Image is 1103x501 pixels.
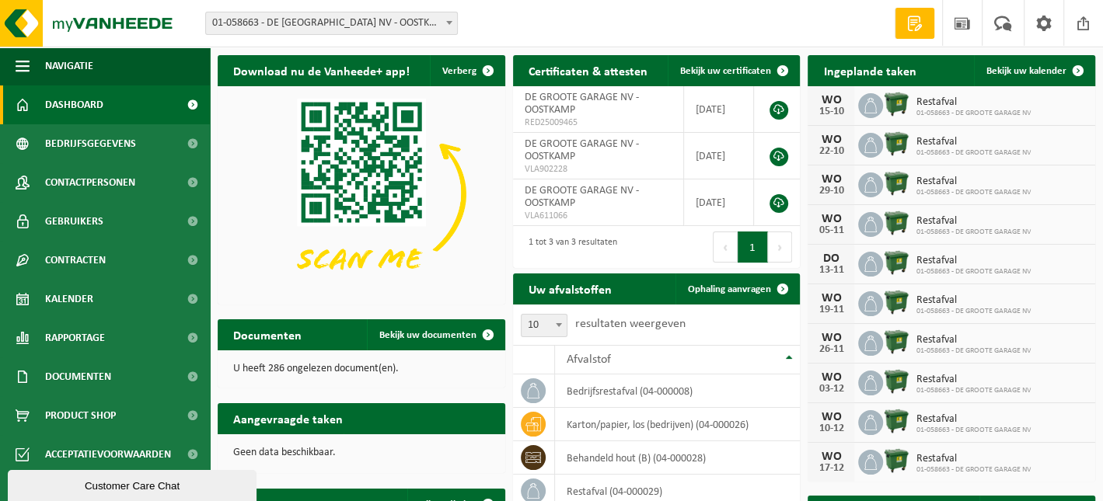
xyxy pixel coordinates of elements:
[815,423,846,434] div: 10-12
[567,353,611,366] span: Afvalstof
[808,55,931,85] h2: Ingeplande taken
[815,225,846,236] div: 05-11
[815,252,846,265] div: DO
[815,371,846,384] div: WO
[684,179,754,226] td: [DATE]
[916,294,1031,307] span: Restafval
[521,230,617,264] div: 1 tot 3 van 3 resultaten
[815,173,846,186] div: WO
[525,138,639,162] span: DE GROOTE GARAGE NV - OOSTKAMP
[680,66,771,76] span: Bekijk uw certificaten
[45,47,93,85] span: Navigatie
[522,315,567,336] span: 10
[206,12,457,34] span: 01-058663 - DE GROOTE GARAGE NV - OOSTKAMP
[916,346,1031,356] span: 01-058663 - DE GROOTE GARAGE NV
[45,163,135,202] span: Contactpersonen
[916,228,1031,237] span: 01-058663 - DE GROOTE GARAGE NV
[815,134,846,146] div: WO
[688,284,771,294] span: Ophaling aanvragen
[916,374,1031,386] span: Restafval
[815,332,846,344] div: WO
[555,441,800,475] td: behandeld hout (B) (04-000028)
[738,231,768,263] button: 1
[916,426,1031,435] span: 01-058663 - DE GROOTE GARAGE NV
[768,231,792,263] button: Next
[45,85,103,124] span: Dashboard
[513,55,663,85] h2: Certificaten & attesten
[916,267,1031,277] span: 01-058663 - DE GROOTE GARAGE NV
[883,329,909,355] img: WB-1100-HPE-GN-01
[974,55,1094,86] a: Bekijk uw kalender
[555,374,800,408] td: bedrijfsrestafval (04-000008)
[815,146,846,157] div: 22-10
[883,170,909,197] img: WB-1100-HPE-GN-01
[986,66,1066,76] span: Bekijk uw kalender
[883,368,909,395] img: WB-1100-HPE-GN-01
[883,447,909,474] img: WB-1100-HPE-GN-01
[684,86,754,133] td: [DATE]
[815,213,846,225] div: WO
[379,330,476,340] span: Bekijk uw documenten
[916,307,1031,316] span: 01-058663 - DE GROOTE GARAGE NV
[815,344,846,355] div: 26-11
[233,447,490,458] p: Geen data beschikbaar.
[555,408,800,441] td: karton/papier, los (bedrijven) (04-000026)
[205,12,458,35] span: 01-058663 - DE GROOTE GARAGE NV - OOSTKAMP
[815,451,846,463] div: WO
[916,109,1031,118] span: 01-058663 - DE GROOTE GARAGE NV
[815,304,846,315] div: 19-11
[525,210,672,222] span: VLA611066
[675,273,798,304] a: Ophaling aanvragen
[916,386,1031,395] span: 01-058663 - DE GROOTE GARAGE NV
[668,55,798,86] a: Bekijk uw certificaten
[883,408,909,434] img: WB-1100-HPE-GN-01
[367,319,504,350] a: Bekijk uw documenten
[815,265,846,276] div: 13-11
[45,318,105,357] span: Rapportage
[916,176,1031,188] span: Restafval
[525,185,639,209] span: DE GROOTE GARAGE NV - OOSTKAMP
[815,411,846,423] div: WO
[815,292,846,304] div: WO
[916,255,1031,267] span: Restafval
[815,94,846,106] div: WO
[815,384,846,395] div: 03-12
[430,55,504,86] button: Verberg
[684,133,754,179] td: [DATE]
[218,86,505,301] img: Download de VHEPlus App
[233,364,490,374] p: U heeft 286 ongelezen document(en).
[815,463,846,474] div: 17-12
[45,435,171,474] span: Acceptatievoorwaarden
[883,91,909,117] img: WB-1100-HPE-GN-01
[916,96,1031,109] span: Restafval
[218,403,358,433] h2: Aangevraagde taken
[521,314,567,337] span: 10
[45,396,116,435] span: Product Shop
[815,186,846,197] div: 29-10
[218,319,317,350] h2: Documenten
[883,289,909,315] img: WB-1100-HPE-GN-01
[916,465,1031,475] span: 01-058663 - DE GROOTE GARAGE NV
[8,467,260,501] iframe: chat widget
[883,249,909,276] img: WB-1100-HPE-GN-01
[916,188,1031,197] span: 01-058663 - DE GROOTE GARAGE NV
[218,55,425,85] h2: Download nu de Vanheede+ app!
[815,106,846,117] div: 15-10
[916,136,1031,148] span: Restafval
[45,241,106,280] span: Contracten
[442,66,476,76] span: Verberg
[883,210,909,236] img: WB-1100-HPE-GN-01
[916,334,1031,346] span: Restafval
[45,202,103,241] span: Gebruikers
[45,124,136,163] span: Bedrijfsgegevens
[45,357,111,396] span: Documenten
[883,130,909,157] img: WB-1100-HPE-GN-01
[916,453,1031,465] span: Restafval
[916,413,1031,426] span: Restafval
[525,92,639,116] span: DE GROOTE GARAGE NV - OOSTKAMP
[45,280,93,318] span: Kalender
[525,117,672,129] span: RED25009465
[525,163,672,176] span: VLA902228
[916,215,1031,228] span: Restafval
